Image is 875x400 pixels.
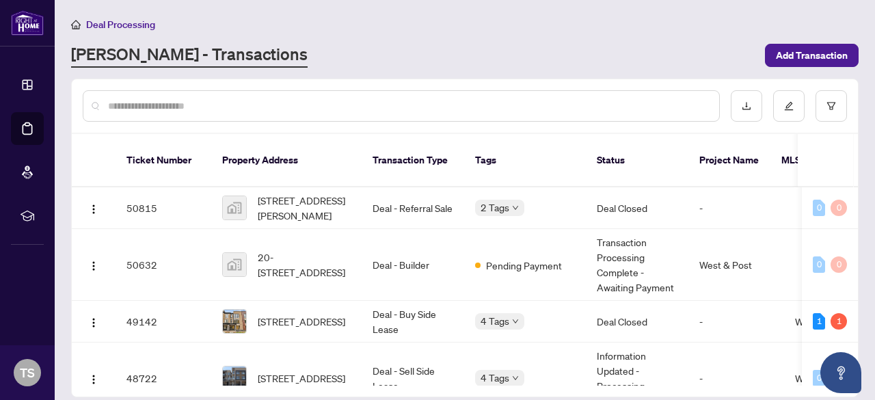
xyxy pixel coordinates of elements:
div: 1 [813,313,825,330]
td: Deal - Referral Sale [362,187,464,229]
th: MLS # [770,134,852,187]
th: Tags [464,134,586,187]
span: Pending Payment [486,258,562,273]
th: Ticket Number [116,134,211,187]
button: download [731,90,762,122]
button: Logo [83,367,105,389]
img: thumbnail-img [223,253,246,276]
span: home [71,20,81,29]
img: thumbnail-img [223,310,246,333]
button: Open asap [820,352,861,393]
span: [STREET_ADDRESS] [258,314,345,329]
span: 20-[STREET_ADDRESS] [258,250,351,280]
span: W12252257 [795,315,853,328]
span: Deal Processing [86,18,155,31]
img: Logo [88,261,99,271]
td: 49142 [116,301,211,343]
div: 0 [813,256,825,273]
td: Deal - Buy Side Lease [362,301,464,343]
td: Deal Closed [586,301,688,343]
span: download [742,101,751,111]
span: edit [784,101,794,111]
span: down [512,318,519,325]
span: Add Transaction [776,44,848,66]
div: 1 [831,313,847,330]
div: 0 [831,256,847,273]
div: 0 [831,200,847,216]
td: West & Post [688,229,784,301]
img: Logo [88,317,99,328]
td: Deal - Builder [362,229,464,301]
img: thumbnail-img [223,196,246,219]
span: filter [826,101,836,111]
button: Logo [83,254,105,276]
img: Logo [88,204,99,215]
td: 50815 [116,187,211,229]
td: 50632 [116,229,211,301]
td: - [688,301,784,343]
span: 2 Tags [481,200,509,215]
div: 0 [813,370,825,386]
button: Add Transaction [765,44,859,67]
div: 0 [813,200,825,216]
img: logo [11,10,44,36]
a: [PERSON_NAME] - Transactions [71,43,308,68]
span: down [512,375,519,382]
span: TS [20,363,35,382]
button: Logo [83,310,105,332]
td: Transaction Processing Complete - Awaiting Payment [586,229,688,301]
span: [STREET_ADDRESS] [258,371,345,386]
th: Transaction Type [362,134,464,187]
td: - [688,187,784,229]
button: Logo [83,197,105,219]
span: [STREET_ADDRESS][PERSON_NAME] [258,193,351,223]
span: down [512,204,519,211]
td: Deal Closed [586,187,688,229]
th: Property Address [211,134,362,187]
img: thumbnail-img [223,366,246,390]
span: 4 Tags [481,313,509,329]
th: Project Name [688,134,770,187]
img: Logo [88,374,99,385]
span: 4 Tags [481,370,509,386]
button: filter [816,90,847,122]
button: edit [773,90,805,122]
th: Status [586,134,688,187]
span: W12308835 [795,372,853,384]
